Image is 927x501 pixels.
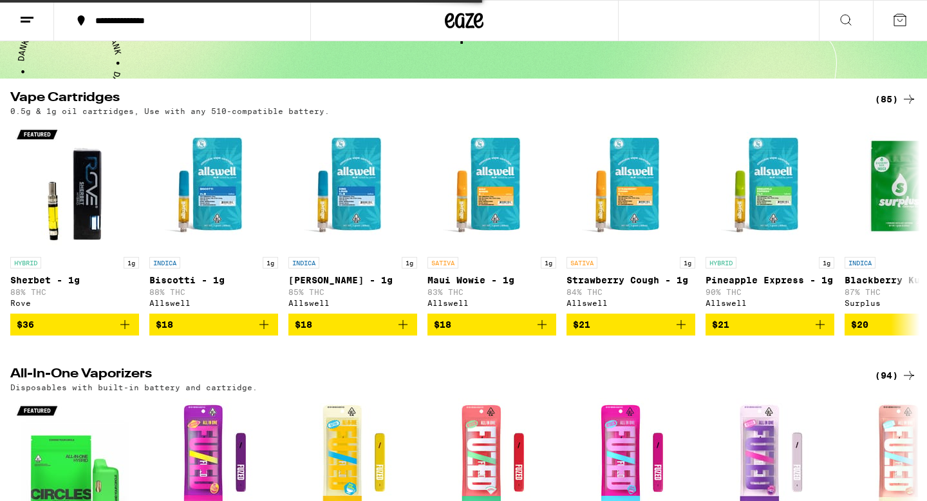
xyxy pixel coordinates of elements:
[156,319,173,330] span: $18
[706,288,834,296] p: 90% THC
[149,257,180,269] p: INDICA
[706,275,834,285] p: Pineapple Express - 1g
[10,91,854,107] h2: Vape Cartridges
[566,122,695,314] a: Open page for Strawberry Cough - 1g from Allswell
[434,319,451,330] span: $18
[10,122,139,250] img: Rove - Sherbet - 1g
[566,314,695,336] button: Add to bag
[17,319,34,330] span: $36
[566,257,597,269] p: SATIVA
[288,257,319,269] p: INDICA
[288,299,417,307] div: Allswell
[288,275,417,285] p: [PERSON_NAME] - 1g
[851,319,868,330] span: $20
[295,319,312,330] span: $18
[680,257,695,269] p: 1g
[566,288,695,296] p: 84% THC
[566,275,695,285] p: Strawberry Cough - 1g
[712,319,729,330] span: $21
[706,299,834,307] div: Allswell
[10,275,139,285] p: Sherbet - 1g
[149,122,278,314] a: Open page for Biscotti - 1g from Allswell
[541,257,556,269] p: 1g
[288,122,417,250] img: Allswell - King Louis XIII - 1g
[10,299,139,307] div: Rove
[149,299,278,307] div: Allswell
[10,257,41,269] p: HYBRID
[427,122,556,250] img: Allswell - Maui Wowie - 1g
[566,122,695,250] img: Allswell - Strawberry Cough - 1g
[8,9,93,19] span: Hi. Need any help?
[427,122,556,314] a: Open page for Maui Wowie - 1g from Allswell
[819,257,834,269] p: 1g
[706,122,834,250] img: Allswell - Pineapple Express - 1g
[706,314,834,336] button: Add to bag
[288,288,417,296] p: 85% THC
[10,383,257,392] p: Disposables with built-in battery and cartridge.
[263,257,278,269] p: 1g
[427,275,556,285] p: Maui Wowie - 1g
[875,368,917,383] a: (94)
[566,299,695,307] div: Allswell
[149,275,278,285] p: Biscotti - 1g
[149,122,278,250] img: Allswell - Biscotti - 1g
[288,122,417,314] a: Open page for King Louis XIII - 1g from Allswell
[845,257,876,269] p: INDICA
[149,314,278,336] button: Add to bag
[124,257,139,269] p: 1g
[706,257,736,269] p: HYBRID
[10,122,139,314] a: Open page for Sherbet - 1g from Rove
[573,319,590,330] span: $21
[10,107,330,115] p: 0.5g & 1g oil cartridges, Use with any 510-compatible battery.
[149,288,278,296] p: 88% THC
[427,314,556,336] button: Add to bag
[427,299,556,307] div: Allswell
[10,314,139,336] button: Add to bag
[402,257,417,269] p: 1g
[10,288,139,296] p: 88% THC
[875,91,917,107] a: (85)
[706,122,834,314] a: Open page for Pineapple Express - 1g from Allswell
[427,288,556,296] p: 83% THC
[10,368,854,383] h2: All-In-One Vaporizers
[288,314,417,336] button: Add to bag
[427,257,458,269] p: SATIVA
